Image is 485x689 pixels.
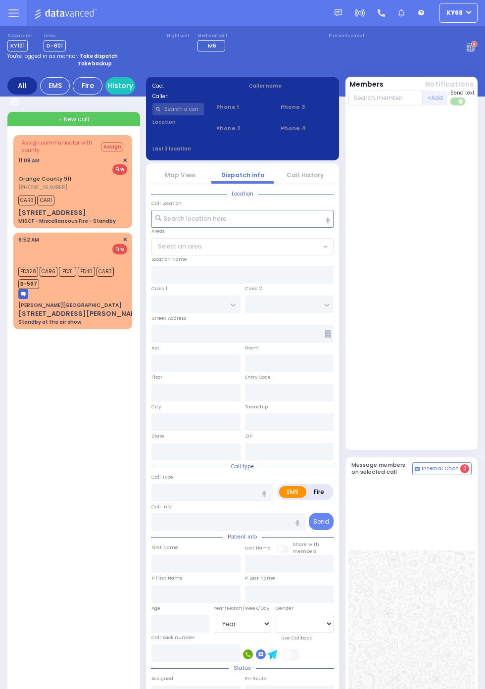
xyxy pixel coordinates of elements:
[309,513,334,530] button: Send
[151,403,161,410] label: City
[152,118,204,126] label: Location
[123,156,127,165] span: ✕
[151,575,183,582] label: P First Name
[18,267,38,277] span: FD328
[221,171,264,179] a: Dispatch info
[292,548,317,554] span: members
[44,33,66,39] label: Lines
[151,675,173,682] label: Assigned
[44,40,66,51] span: D-801
[151,503,171,510] label: Call Info
[245,675,267,682] label: En Route
[329,33,366,39] label: Fire units on call
[151,315,187,322] label: Street Address
[18,217,116,225] div: MISCF - Miscellaneous Fire - Standby
[245,344,259,351] label: Room
[151,228,165,235] label: Areas
[412,462,472,475] button: Internal Chat 0
[208,42,216,49] span: M6
[151,634,195,641] label: Call back number
[460,464,469,473] span: 0
[73,77,102,95] div: Fire
[151,256,187,263] label: Location Name
[245,403,268,410] label: Township
[216,103,268,111] span: Phone 1
[58,115,89,124] span: + New call
[227,190,258,197] span: Location
[18,157,40,164] span: 11:09 AM
[7,40,28,51] span: KY101
[151,544,178,551] label: First Name
[151,605,160,612] label: Age
[425,79,474,90] button: Notifications
[281,124,333,133] span: Phone 4
[105,77,135,95] a: History
[226,463,259,470] span: Call type
[229,664,256,672] span: Status
[335,9,342,17] img: message.svg
[80,52,118,60] strong: Take dispatch
[18,309,144,319] div: [STREET_ADDRESS][PERSON_NAME]
[287,171,324,179] a: Call History
[59,267,76,277] span: FD31
[37,196,54,205] span: CAR1
[245,285,262,292] label: Cross 2
[245,575,275,582] label: P Last Name
[197,33,228,39] label: Medic on call
[223,533,262,541] span: Patient info
[450,89,475,97] span: Send text
[123,236,127,244] span: ✕
[18,279,39,289] span: B-597
[18,301,121,309] div: [PERSON_NAME][GEOGRAPHIC_DATA]
[112,244,127,254] span: Fire
[151,285,167,292] label: Cross 1
[281,635,312,641] label: Use Callback
[276,605,293,612] label: Gender
[18,289,28,299] img: message-box.svg
[167,33,189,39] label: Night unit
[7,52,78,60] span: You're logged in as monitor.
[97,267,114,277] span: CAR3
[152,103,204,115] input: Search a contact
[18,196,36,205] span: CAR3
[245,433,252,440] label: ZIP
[7,33,32,39] label: Dispatcher
[249,82,333,90] label: Caller name
[152,145,243,152] label: Last 3 location
[40,267,57,277] span: CAR6
[151,210,334,228] input: Search location here
[446,8,463,17] span: ky68
[165,171,195,179] a: Map View
[151,200,182,207] label: Call Location
[151,344,159,351] label: Apt
[22,139,100,154] span: Assign communicator with county
[18,183,67,191] span: [PHONE_NUMBER]
[78,267,95,277] span: FD40
[158,242,202,251] span: Select an area
[152,82,237,90] label: Cad:
[415,467,420,472] img: comment-alt.png
[292,541,319,547] small: Share with
[216,124,268,133] span: Phone 2
[101,142,123,151] button: Assign
[18,318,81,326] div: Standby at the air show
[152,93,237,100] label: Caller:
[439,3,478,23] button: ky68
[349,79,384,90] button: Members
[151,474,173,481] label: Call Type
[306,486,332,498] label: Fire
[151,433,164,440] label: State
[279,486,306,498] label: EMS
[18,175,71,183] a: Orange County 911
[351,462,413,475] h5: Message members on selected call
[450,97,466,106] label: Turn off text
[18,208,86,218] div: [STREET_ADDRESS]
[40,77,70,95] div: EMS
[34,7,100,19] img: Logo
[18,236,39,244] span: 9:52 AM
[151,374,162,381] label: Floor
[325,330,331,338] span: Other building occupants
[245,544,271,551] label: Last Name
[214,605,272,612] div: Year/Month/Week/Day
[7,77,37,95] div: All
